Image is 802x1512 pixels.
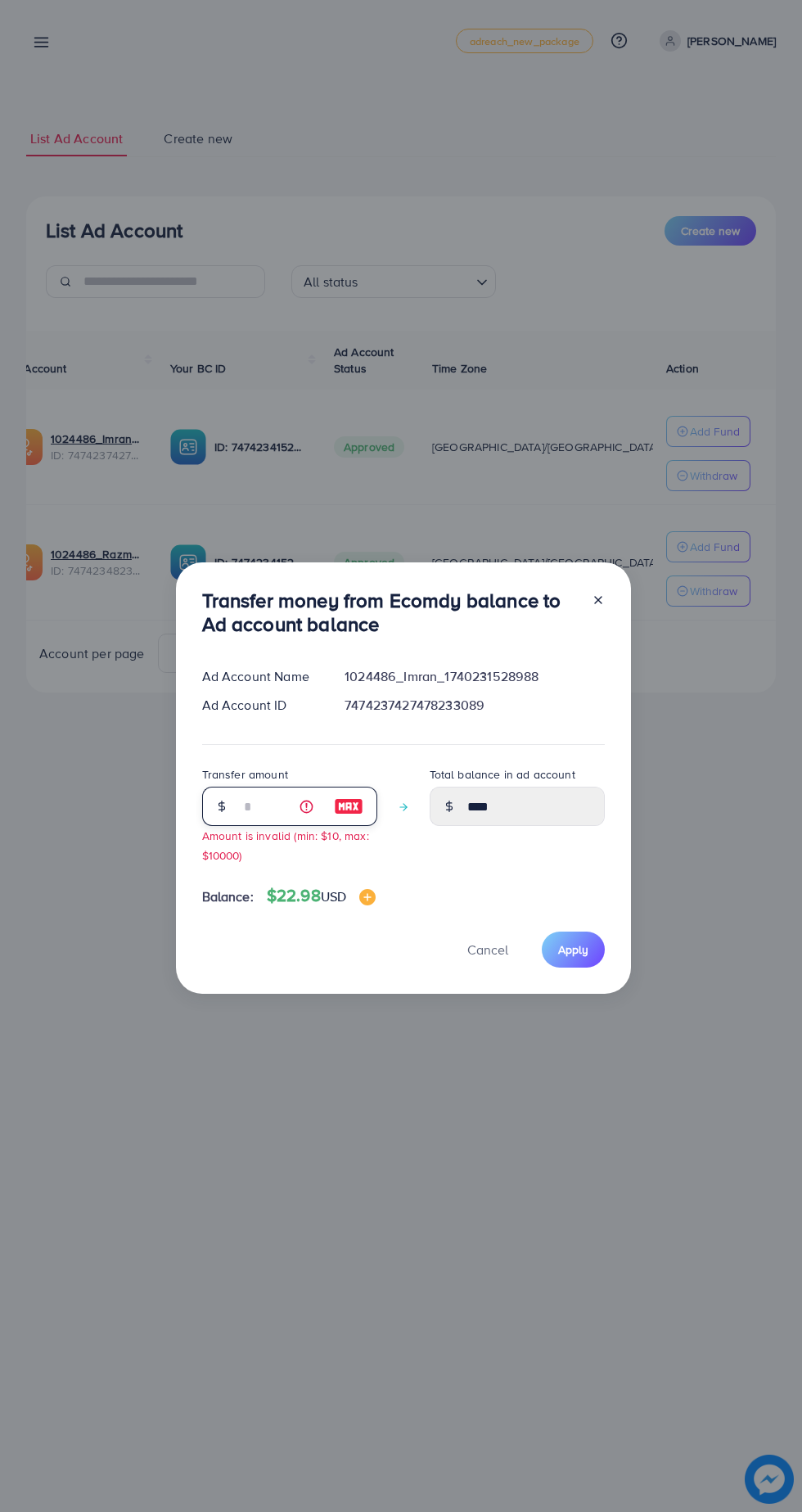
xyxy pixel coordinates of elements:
span: Apply [558,941,588,958]
span: Balance: [202,887,254,906]
small: Amount is invalid (min: $10, max: $10000) [202,828,369,862]
button: Cancel [447,932,529,967]
span: USD [321,887,346,905]
div: 1024486_Imran_1740231528988 [331,667,617,686]
img: image [359,889,376,905]
span: Cancel [467,941,508,959]
label: Total balance in ad account [430,766,575,783]
h3: Transfer money from Ecomdy balance to Ad account balance [202,589,579,636]
label: Transfer amount [202,766,288,783]
div: Ad Account Name [189,667,332,686]
button: Apply [542,932,605,967]
h4: $22.98 [267,886,376,906]
img: image [334,797,363,816]
div: Ad Account ID [189,696,332,715]
div: 7474237427478233089 [331,696,617,715]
